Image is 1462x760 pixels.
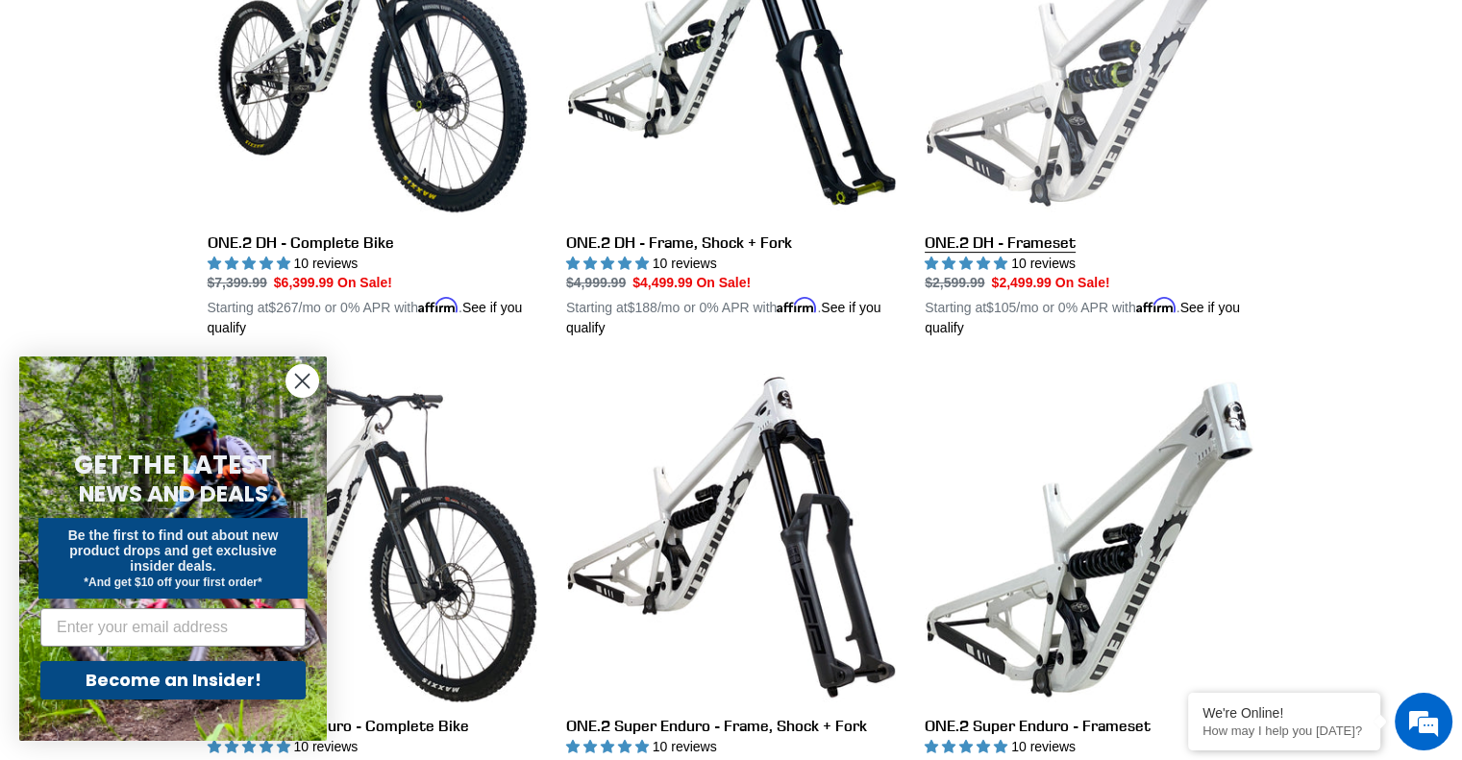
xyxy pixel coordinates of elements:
[40,608,306,647] input: Enter your email address
[40,661,306,699] button: Become an Insider!
[68,527,279,574] span: Be the first to find out about new product drops and get exclusive insider deals.
[285,364,319,398] button: Close dialog
[79,478,268,509] span: NEWS AND DEALS
[74,448,272,482] span: GET THE LATEST
[1202,723,1366,738] p: How may I help you today?
[84,576,261,589] span: *And get $10 off your first order*
[1202,705,1366,721] div: We're Online!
